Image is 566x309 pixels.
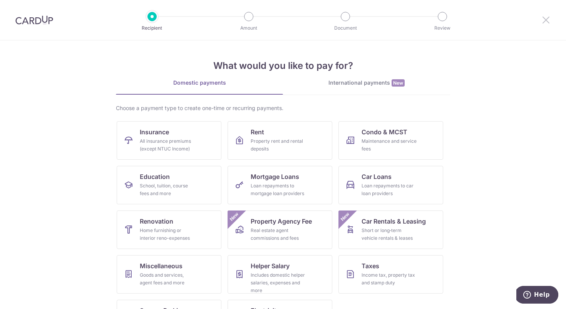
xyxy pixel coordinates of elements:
[140,217,173,226] span: Renovation
[220,24,277,32] p: Amount
[362,261,379,271] span: Taxes
[338,210,443,249] a: Car Rentals & LeasingShort or long‑term vehicle rentals & leasesNew
[228,210,332,249] a: Property Agency FeeReal estate agent commissions and feesNew
[251,227,306,242] div: Real estate agent commissions and fees
[117,166,221,204] a: EducationSchool, tuition, course fees and more
[251,127,264,137] span: Rent
[251,137,306,153] div: Property rent and rental deposits
[362,172,392,181] span: Car Loans
[283,79,450,87] div: International payments
[251,182,306,197] div: Loan repayments to mortgage loan providers
[140,271,195,287] div: Goods and services, agent fees and more
[140,182,195,197] div: School, tuition, course fees and more
[15,15,53,25] img: CardUp
[117,121,221,160] a: InsuranceAll insurance premiums (except NTUC Income)
[251,172,299,181] span: Mortgage Loans
[251,261,290,271] span: Helper Salary
[362,182,417,197] div: Loan repayments to car loan providers
[116,104,450,112] div: Choose a payment type to create one-time or recurring payments.
[362,271,417,287] div: Income tax, property tax and stamp duty
[338,166,443,204] a: Car LoansLoan repayments to car loan providers
[362,227,417,242] div: Short or long‑term vehicle rentals & leases
[317,24,374,32] p: Document
[251,217,312,226] span: Property Agency Fee
[140,172,170,181] span: Education
[18,5,33,12] span: Help
[362,127,407,137] span: Condo & MCST
[362,217,426,226] span: Car Rentals & Leasing
[338,255,443,294] a: TaxesIncome tax, property tax and stamp duty
[124,24,181,32] p: Recipient
[140,137,195,153] div: All insurance premiums (except NTUC Income)
[140,261,183,271] span: Miscellaneous
[117,255,221,294] a: MiscellaneousGoods and services, agent fees and more
[392,79,405,87] span: New
[362,137,417,153] div: Maintenance and service fees
[228,210,241,223] span: New
[516,286,558,305] iframe: Opens a widget where you can find more information
[140,227,195,242] div: Home furnishing or interior reno-expenses
[228,121,332,160] a: RentProperty rent and rental deposits
[116,79,283,87] div: Domestic payments
[414,24,471,32] p: Review
[228,166,332,204] a: Mortgage LoansLoan repayments to mortgage loan providers
[116,59,450,73] h4: What would you like to pay for?
[117,210,221,249] a: RenovationHome furnishing or interior reno-expenses
[251,271,306,294] div: Includes domestic helper salaries, expenses and more
[339,210,352,223] span: New
[338,121,443,160] a: Condo & MCSTMaintenance and service fees
[228,255,332,294] a: Helper SalaryIncludes domestic helper salaries, expenses and more
[140,127,169,137] span: Insurance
